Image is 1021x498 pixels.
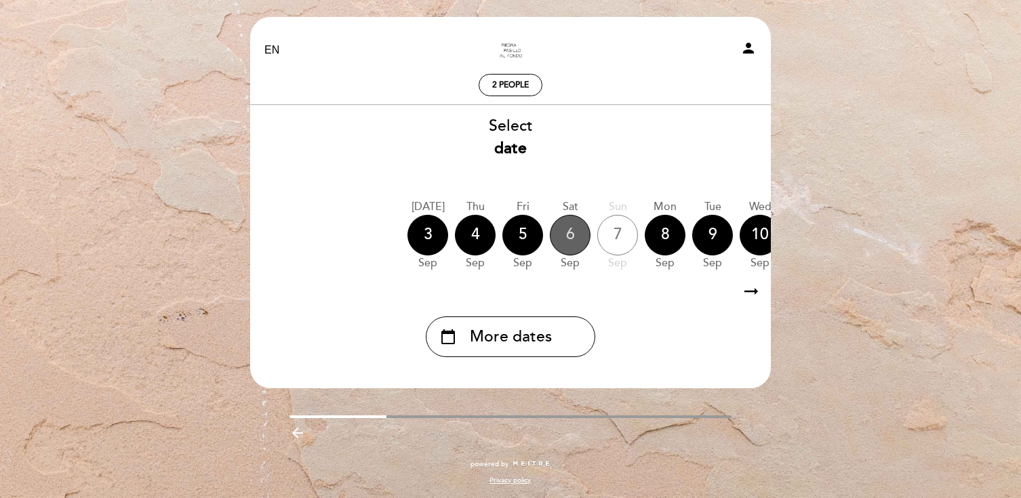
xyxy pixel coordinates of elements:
[289,425,306,441] i: arrow_backward
[492,80,529,90] span: 2 people
[489,476,531,485] a: Privacy policy
[597,215,638,255] div: 7
[502,255,543,271] div: Sep
[426,32,595,69] a: Piedra Pasillo
[740,255,780,271] div: Sep
[550,215,590,255] div: 6
[741,277,761,306] i: arrow_right_alt
[645,215,685,255] div: 8
[407,199,448,215] div: [DATE]
[550,199,590,215] div: Sat
[470,326,552,348] span: More dates
[440,325,456,348] i: calendar_today
[455,215,496,255] div: 4
[740,40,757,61] button: person
[740,215,780,255] div: 10
[692,255,733,271] div: Sep
[249,115,772,160] div: Select
[502,199,543,215] div: Fri
[512,461,550,468] img: MEITRE
[471,459,550,469] a: powered by
[455,255,496,271] div: Sep
[502,215,543,255] div: 5
[645,255,685,271] div: Sep
[407,215,448,255] div: 3
[692,215,733,255] div: 9
[455,199,496,215] div: Thu
[407,255,448,271] div: Sep
[740,199,780,215] div: Wed
[597,199,638,215] div: Sun
[494,139,527,158] b: date
[692,199,733,215] div: Tue
[740,40,757,56] i: person
[645,199,685,215] div: Mon
[550,255,590,271] div: Sep
[597,255,638,271] div: Sep
[471,459,508,469] span: powered by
